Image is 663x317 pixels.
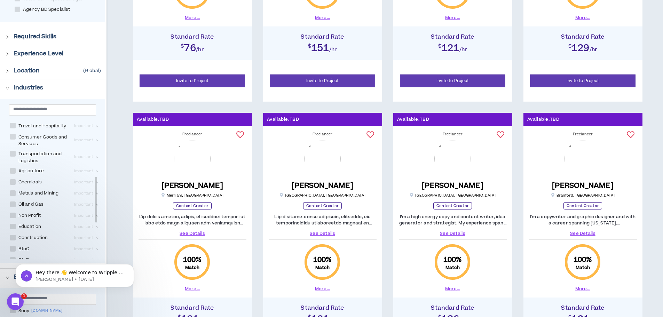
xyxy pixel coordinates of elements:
[552,181,614,190] h5: [PERSON_NAME]
[137,116,169,123] p: Available: TBD
[563,202,602,209] p: Content Creator
[292,181,353,190] h5: [PERSON_NAME]
[397,40,509,53] h2: $121
[140,74,245,87] button: Invite to Project
[6,35,9,39] span: right
[14,49,63,58] p: Experience Level
[575,286,590,292] button: More...
[174,141,211,177] img: hveZirdB3POIu2fLknmRPawoNiMUYztdvw2ibb3T.png
[315,15,330,21] button: More...
[315,286,330,292] button: More...
[16,235,51,241] span: Construction
[185,15,200,21] button: More...
[136,304,248,311] h4: Standard Rate
[329,46,337,53] span: /hr
[445,265,460,270] small: Match
[20,6,73,13] span: Agency BD Specialist
[527,40,639,53] h2: $129
[16,151,71,164] span: Transportation and Logistics
[6,52,9,56] span: right
[6,69,9,73] span: right
[527,304,639,311] h4: Standard Rate
[410,193,496,198] p: [GEOGRAPHIC_DATA] , [GEOGRAPHIC_DATA]
[269,230,377,237] a: See Details
[527,116,560,123] p: Available: TBD
[397,33,509,40] h4: Standard Rate
[267,40,379,53] h2: $151
[136,40,248,53] h2: $76
[304,141,341,177] img: rMlrM3JANFKSGxVPHp4YZZEFUQLZFmVGNRdEhMLE.png
[551,193,615,198] p: Branford , [GEOGRAPHIC_DATA]
[529,132,637,137] div: Freelancer
[575,15,590,21] button: More...
[434,141,471,177] img: gxWNs8fY7dfRTblsWg7YyhWfej9K1U7bwJJDbMCL.png
[16,223,44,230] span: Education
[400,74,506,87] button: Invite to Project
[303,202,342,209] p: Content Creator
[527,33,639,40] h4: Standard Rate
[267,304,379,311] h4: Standard Rate
[530,74,636,87] button: Invite to Project
[574,255,592,265] span: 100 %
[399,214,507,226] p: I’m a high energy copy and content writer, idea generator and strategist. My experience spans the...
[397,304,509,311] h4: Standard Rate
[433,202,472,209] p: Content Creator
[161,193,224,198] p: Merriam , [GEOGRAPHIC_DATA]
[196,46,204,53] span: /hr
[269,214,377,226] p: L ip d sitame-conse adipiscin, elitseddo, eiu temporincididu utlaboreetdo magnaal en adminimv qui...
[31,308,62,314] span: [DOMAIN_NAME]
[399,132,507,137] div: Freelancer
[279,193,366,198] p: [GEOGRAPHIC_DATA] , [GEOGRAPHIC_DATA]
[565,141,601,177] img: 1zr0oISo8a7anGBJ2NtUAwuwpClVq40Q7oaY4bwt.png
[529,230,637,237] a: See Details
[269,132,377,137] div: Freelancer
[16,134,71,147] span: Consumer Goods and Services
[459,46,467,53] span: /hr
[529,214,637,226] p: I'm a copywriter and graphic designer and with a career spanning [US_STATE], [GEOGRAPHIC_DATA], a...
[267,116,299,123] p: Available: TBD
[83,68,101,73] p: (Global)
[270,74,376,87] button: Invite to Project
[590,46,598,53] span: /hr
[315,265,330,270] small: Match
[6,86,9,90] span: right
[161,181,223,190] h5: [PERSON_NAME]
[14,66,40,75] p: Location
[313,255,332,265] span: 100 %
[7,293,24,310] iframe: Intercom live chat
[5,249,144,298] iframe: Intercom notifications message
[136,33,248,40] h4: Standard Rate
[173,202,212,209] p: Content Creator
[16,179,45,185] span: Chemicals
[445,286,460,292] button: More...
[139,132,246,137] div: Freelancer
[16,123,69,129] span: Travel and Hospitality
[399,230,507,237] a: See Details
[21,293,27,299] span: 1
[445,15,460,21] button: More...
[139,214,246,226] p: L'ip dolo s ametco, adipis, eli seddoei tempori ut labo etdo magn aliquaen adm veniamquisn exerci...
[16,168,47,174] span: Agriculture
[16,190,61,197] span: Metals and Mining
[443,255,462,265] span: 100 %
[185,265,200,270] small: Match
[267,33,379,40] h4: Standard Rate
[576,265,590,270] small: Match
[185,286,200,292] button: More...
[397,116,429,123] p: Available: TBD
[16,212,44,219] span: Non Profit
[16,246,32,252] span: BtoC
[14,84,43,92] p: Industries
[16,201,47,208] span: Oil and Gas
[14,32,56,41] p: Required Skills
[422,181,483,190] h5: [PERSON_NAME]
[183,255,202,265] span: 100 %
[139,230,246,237] a: See Details
[18,308,30,314] span: Sony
